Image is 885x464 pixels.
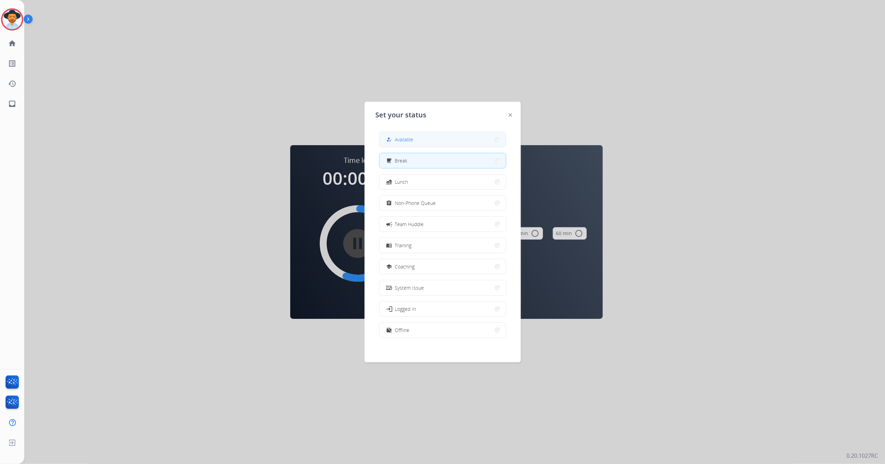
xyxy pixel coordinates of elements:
mat-icon: fastfood [386,179,392,185]
button: System Issue [379,280,506,295]
span: Break [395,157,408,164]
mat-icon: how_to_reg [386,136,392,142]
span: Logged In [395,305,416,313]
button: Team Huddle [379,217,506,232]
button: Coaching [379,259,506,274]
img: avatar [2,10,22,29]
mat-icon: inbox [8,100,16,108]
mat-icon: work_off [386,327,392,333]
span: Team Huddle [395,221,424,228]
button: Offline [379,323,506,338]
span: System Issue [395,284,424,291]
mat-icon: home [8,39,16,48]
span: Available [395,136,414,143]
mat-icon: school [386,264,392,270]
span: Non-Phone Queue [395,199,436,207]
button: Lunch [379,174,506,189]
mat-icon: phonelink_off [386,285,392,291]
span: Training [395,242,412,249]
button: Training [379,238,506,253]
mat-icon: menu_book [386,242,392,248]
button: Logged In [379,301,506,316]
mat-icon: history [8,80,16,88]
span: Coaching [395,263,415,270]
img: close-button [509,113,512,117]
p: 0.20.1027RC [846,451,878,460]
button: Break [379,153,506,168]
mat-icon: list_alt [8,59,16,68]
button: Available [379,132,506,147]
span: Offline [395,326,410,334]
mat-icon: campaign [385,221,392,227]
mat-icon: free_breakfast [386,158,392,164]
mat-icon: login [385,305,392,312]
button: Non-Phone Queue [379,196,506,210]
span: Lunch [395,178,408,185]
mat-icon: assignment [386,200,392,206]
span: Set your status [376,110,427,120]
